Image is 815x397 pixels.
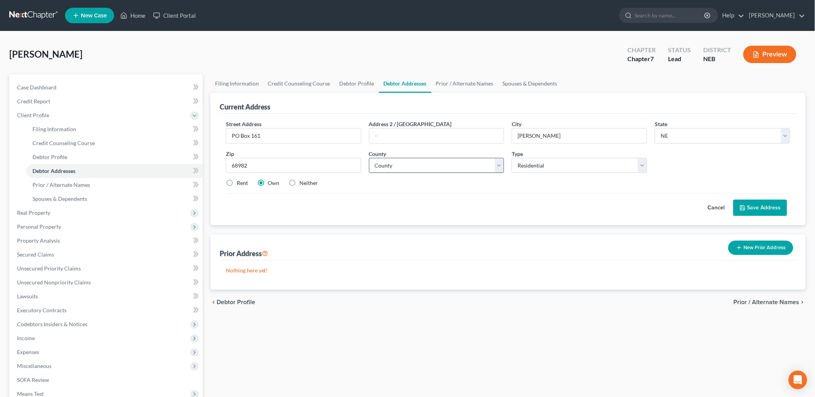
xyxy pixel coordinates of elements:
[300,179,318,187] label: Neither
[32,195,87,202] span: Spouses & Dependents
[226,158,361,173] input: XXXXX
[17,279,91,286] span: Unsecured Nonpriority Claims
[743,46,796,63] button: Preview
[226,128,361,143] input: Enter street address
[17,112,49,118] span: Client Profile
[719,9,745,22] a: Help
[668,46,691,55] div: Status
[703,46,731,55] div: District
[17,321,87,327] span: Codebtors Insiders & Notices
[210,74,263,93] a: Filing Information
[263,74,335,93] a: Credit Counseling Course
[635,8,706,22] input: Search by name...
[226,121,261,127] span: Street Address
[17,237,60,244] span: Property Analysis
[149,9,200,22] a: Client Portal
[11,262,203,276] a: Unsecured Priority Claims
[26,122,203,136] a: Filing Information
[369,151,386,157] span: County
[81,13,107,19] span: New Case
[650,55,654,62] span: 7
[210,299,255,305] button: chevron_left Debtor Profile
[17,84,56,91] span: Case Dashboard
[699,200,733,216] button: Cancel
[369,120,452,128] label: Address 2 / [GEOGRAPHIC_DATA]
[210,299,217,305] i: chevron_left
[789,371,807,389] div: Open Intercom Messenger
[734,299,806,305] button: Prior / Alternate Names chevron_right
[335,74,379,93] a: Debtor Profile
[11,234,203,248] a: Property Analysis
[26,192,203,206] a: Spouses & Dependents
[26,164,203,178] a: Debtor Addresses
[512,121,521,127] span: City
[800,299,806,305] i: chevron_right
[512,150,523,158] label: Type
[728,241,793,255] button: New Prior Address
[237,179,248,187] label: Rent
[431,74,498,93] a: Prior / Alternate Names
[26,150,203,164] a: Debtor Profile
[668,55,691,63] div: Lead
[11,94,203,108] a: Credit Report
[17,349,39,355] span: Expenses
[26,136,203,150] a: Credit Counseling Course
[220,249,268,258] div: Prior Address
[11,276,203,289] a: Unsecured Nonpriority Claims
[32,126,76,132] span: Filing Information
[733,200,787,216] button: Save Address
[498,74,562,93] a: Spouses & Dependents
[17,376,49,383] span: SOFA Review
[11,303,203,317] a: Executory Contracts
[32,181,90,188] span: Prior / Alternate Names
[17,390,44,397] span: Means Test
[226,267,790,274] p: Nothing here yet!
[512,128,647,143] input: Enter city...
[17,335,35,341] span: Income
[745,9,805,22] a: [PERSON_NAME]
[703,55,731,63] div: NEB
[655,121,667,127] span: State
[627,55,656,63] div: Chapter
[17,209,50,216] span: Real Property
[32,154,67,160] span: Debtor Profile
[26,178,203,192] a: Prior / Alternate Names
[17,307,67,313] span: Executory Contracts
[220,102,271,111] div: Current Address
[627,46,656,55] div: Chapter
[17,363,51,369] span: Miscellaneous
[17,223,61,230] span: Personal Property
[226,151,234,157] span: Zip
[369,128,504,143] input: --
[9,48,82,60] span: [PERSON_NAME]
[17,98,50,104] span: Credit Report
[11,248,203,262] a: Secured Claims
[17,265,81,272] span: Unsecured Priority Claims
[32,168,75,174] span: Debtor Addresses
[17,251,54,258] span: Secured Claims
[268,179,280,187] label: Own
[11,289,203,303] a: Lawsuits
[32,140,95,146] span: Credit Counseling Course
[217,299,255,305] span: Debtor Profile
[11,373,203,387] a: SOFA Review
[379,74,431,93] a: Debtor Addresses
[17,293,38,299] span: Lawsuits
[734,299,800,305] span: Prior / Alternate Names
[116,9,149,22] a: Home
[11,80,203,94] a: Case Dashboard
